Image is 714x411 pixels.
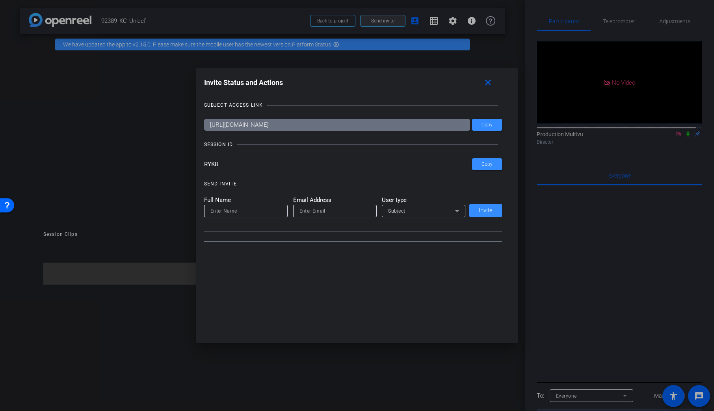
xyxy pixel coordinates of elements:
input: Enter Name [210,206,281,216]
span: Copy [482,122,493,128]
openreel-title-line: SUBJECT ACCESS LINK [204,101,502,109]
mat-label: Full Name [204,196,288,205]
mat-label: Email Address [293,196,377,205]
openreel-title-line: SESSION ID [204,141,502,148]
button: Copy [472,119,502,131]
div: SUBJECT ACCESS LINK [204,101,263,109]
div: SEND INVITE [204,180,237,188]
mat-icon: close [483,78,493,88]
div: Invite Status and Actions [204,76,502,90]
div: SESSION ID [204,141,233,148]
input: Enter Email [299,206,370,216]
span: Subject [388,208,405,214]
mat-label: User type [382,196,465,205]
span: Copy [482,161,493,167]
button: Copy [472,158,502,170]
openreel-title-line: SEND INVITE [204,180,502,188]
